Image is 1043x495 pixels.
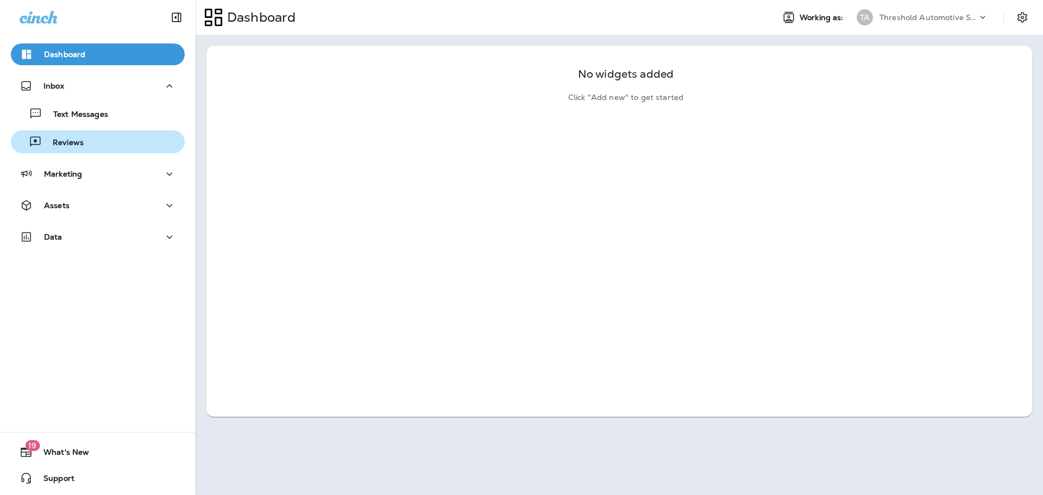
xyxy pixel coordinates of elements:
[800,13,846,22] span: Working as:
[223,9,296,26] p: Dashboard
[568,93,683,102] p: Click "Add new" to get started
[43,82,64,90] p: Inbox
[44,233,62,241] p: Data
[11,226,185,248] button: Data
[11,163,185,185] button: Marketing
[11,75,185,97] button: Inbox
[11,43,185,65] button: Dashboard
[857,9,873,26] div: TA
[161,7,192,28] button: Collapse Sidebar
[42,110,108,120] p: Text Messages
[879,13,977,22] p: Threshold Automotive Service dba Grease Monkey
[578,70,674,79] p: No widgets added
[11,102,185,125] button: Text Messages
[44,201,70,210] p: Assets
[33,474,74,487] span: Support
[11,467,185,489] button: Support
[44,50,85,59] p: Dashboard
[42,138,84,148] p: Reviews
[11,195,185,216] button: Assets
[25,440,40,451] span: 19
[33,448,89,461] span: What's New
[11,130,185,153] button: Reviews
[44,170,82,178] p: Marketing
[11,441,185,463] button: 19What's New
[1013,8,1032,27] button: Settings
